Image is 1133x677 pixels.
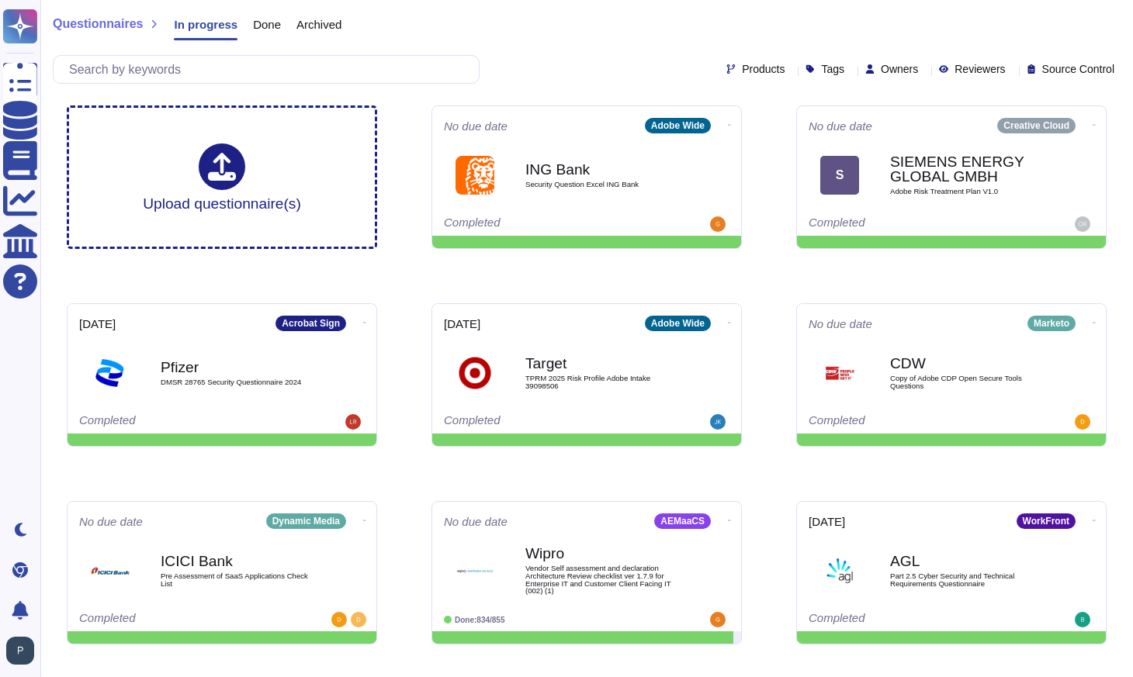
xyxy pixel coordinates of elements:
div: Creative Cloud [997,118,1076,133]
b: Target [525,356,681,371]
div: WorkFront [1017,513,1076,529]
img: Logo [456,354,494,392]
span: Questionnaires [53,18,143,30]
span: [DATE] [79,318,116,330]
img: Logo [456,551,494,590]
b: Wipro [525,546,681,561]
span: Archived [296,19,341,30]
div: Adobe Wide [645,118,711,133]
span: No due date [444,516,508,527]
span: Products [742,64,785,74]
div: Completed [809,414,999,430]
span: Vendor Self assessment and declaration Architecture Review checklist ver 1.7.9 for Enterprise IT ... [525,565,681,594]
div: Completed [809,612,999,627]
img: user [710,414,726,430]
span: No due date [809,318,872,330]
input: Search by keywords [61,56,479,83]
span: Done [253,19,281,30]
span: [DATE] [444,318,480,330]
div: Acrobat Sign [275,316,346,331]
img: user [6,637,34,665]
b: Pfizer [161,360,316,375]
div: Completed [79,612,269,627]
span: Tags [821,64,844,74]
img: user [710,612,726,627]
span: [DATE] [809,516,845,527]
img: user [351,612,366,627]
img: user [1075,414,1090,430]
b: ICICI Bank [161,554,316,568]
div: AEMaaCS [654,513,711,529]
div: Marketo [1027,316,1076,331]
img: user [1075,216,1090,232]
b: ING Bank [525,162,681,177]
span: No due date [79,516,143,527]
img: Logo [91,354,130,392]
span: Owners [881,64,918,74]
div: Adobe Wide [645,316,711,331]
div: Completed [79,414,269,430]
span: No due date [809,120,872,132]
b: CDW [890,356,1045,371]
span: No due date [444,120,508,132]
div: Upload questionnaire(s) [143,143,301,211]
span: TPRM 2025 Risk Profile Adobe Intake 39098506 [525,375,681,389]
span: Done: 834/855 [455,616,505,624]
span: Security Question Excel ING Bank [525,181,681,188]
b: AGL [890,554,1045,568]
span: Source Control [1042,64,1114,74]
div: Completed [444,216,634,232]
span: Part 2.5 Cyber Security and Technical Requirements Questionnaire [890,572,1045,587]
span: Copy of Adobe CDP Open Secure Tools Questions [890,375,1045,389]
span: Pre Assessment of SaaS Applications Check List [161,572,316,587]
img: user [331,612,347,627]
img: user [1075,612,1090,627]
span: Reviewers [955,64,1005,74]
div: Dynamic Media [266,513,346,529]
span: In progress [174,19,237,30]
span: DMSR 28765 Security Questionnaire 2024 [161,378,316,386]
img: user [710,216,726,232]
div: S [820,156,859,195]
b: SIEMENS ENERGY GLOBAL GMBH [890,154,1045,184]
img: user [345,414,361,430]
img: Logo [456,156,494,195]
button: user [3,634,45,668]
div: Completed [444,414,634,430]
img: Logo [820,551,859,590]
img: Logo [91,551,130,590]
img: Logo [820,354,859,392]
span: Adobe Risk Treatment Plan V1.0 [890,188,1045,195]
div: Completed [809,216,999,232]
